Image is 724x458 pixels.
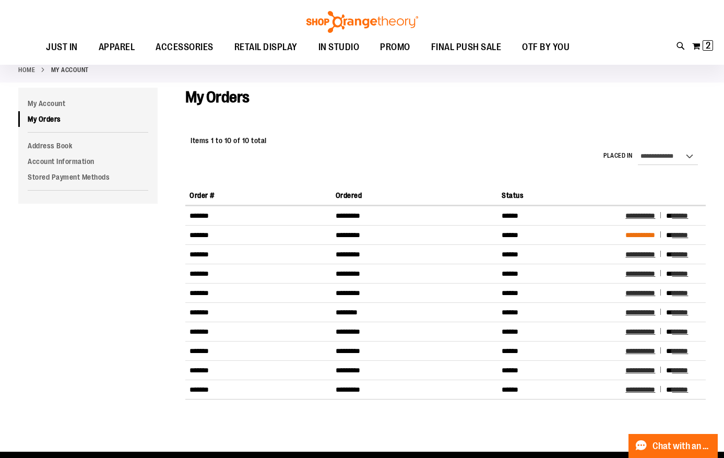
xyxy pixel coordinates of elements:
[88,36,146,60] a: APPAREL
[380,36,410,59] span: PROMO
[18,169,158,185] a: Stored Payment Methods
[305,11,420,33] img: Shop Orangetheory
[18,65,35,75] a: Home
[51,65,89,75] strong: My Account
[603,151,633,160] label: Placed in
[234,36,298,59] span: RETAIL DISPLAY
[706,40,710,51] span: 2
[35,36,88,60] a: JUST IN
[156,36,213,59] span: ACCESSORIES
[512,36,580,60] a: OTF BY YOU
[18,96,158,111] a: My Account
[185,186,331,205] th: Order #
[522,36,569,59] span: OTF BY YOU
[331,186,498,205] th: Ordered
[628,434,718,458] button: Chat with an Expert
[145,36,224,60] a: ACCESSORIES
[318,36,360,59] span: IN STUDIO
[370,36,421,60] a: PROMO
[185,88,250,106] span: My Orders
[652,441,711,451] span: Chat with an Expert
[18,138,158,154] a: Address Book
[421,36,512,60] a: FINAL PUSH SALE
[224,36,308,60] a: RETAIL DISPLAY
[46,36,78,59] span: JUST IN
[308,36,370,60] a: IN STUDIO
[99,36,135,59] span: APPAREL
[191,136,267,145] span: Items 1 to 10 of 10 total
[18,111,158,127] a: My Orders
[431,36,502,59] span: FINAL PUSH SALE
[497,186,621,205] th: Status
[18,154,158,169] a: Account Information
